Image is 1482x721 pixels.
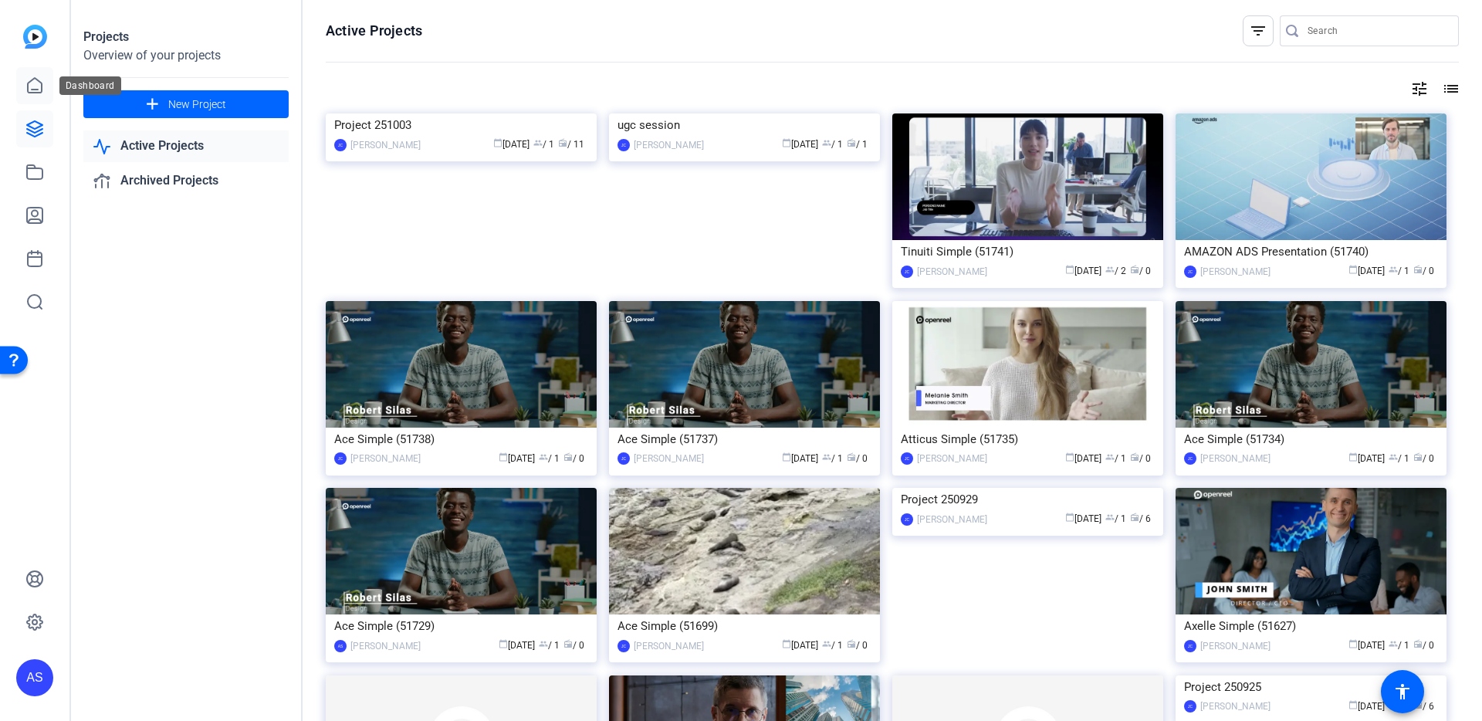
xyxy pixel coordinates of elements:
[822,640,843,651] span: / 1
[558,139,584,150] span: / 11
[901,266,913,278] div: JC
[822,453,843,464] span: / 1
[782,640,818,651] span: [DATE]
[1348,453,1385,464] span: [DATE]
[563,639,573,648] span: radio
[1130,513,1139,522] span: radio
[782,453,818,464] span: [DATE]
[1200,699,1271,714] div: [PERSON_NAME]
[634,451,704,466] div: [PERSON_NAME]
[1348,265,1358,274] span: calendar_today
[782,639,791,648] span: calendar_today
[917,451,987,466] div: [PERSON_NAME]
[493,139,530,150] span: [DATE]
[847,452,856,462] span: radio
[83,46,289,65] div: Overview of your projects
[1348,452,1358,462] span: calendar_today
[1184,675,1438,699] div: Project 250925
[901,488,1155,511] div: Project 250929
[822,138,831,147] span: group
[1389,265,1398,274] span: group
[1130,266,1151,276] span: / 0
[533,138,543,147] span: group
[1184,614,1438,638] div: Axelle Simple (51627)
[558,138,567,147] span: radio
[617,113,871,137] div: ugc session
[917,264,987,279] div: [PERSON_NAME]
[822,639,831,648] span: group
[1130,513,1151,524] span: / 6
[59,76,121,95] div: Dashboard
[1389,639,1398,648] span: group
[1200,451,1271,466] div: [PERSON_NAME]
[1130,453,1151,464] span: / 0
[1065,513,1101,524] span: [DATE]
[1105,453,1126,464] span: / 1
[1413,701,1434,712] span: / 6
[901,513,913,526] div: JC
[1413,639,1423,648] span: radio
[1389,452,1398,462] span: group
[634,137,704,153] div: [PERSON_NAME]
[350,638,421,654] div: [PERSON_NAME]
[617,428,871,451] div: Ace Simple (51737)
[493,138,502,147] span: calendar_today
[83,28,289,46] div: Projects
[334,139,347,151] div: JC
[334,452,347,465] div: JC
[1184,452,1196,465] div: JC
[326,22,422,40] h1: Active Projects
[1184,266,1196,278] div: JC
[1249,22,1267,40] mat-icon: filter_list
[1413,453,1434,464] span: / 0
[499,639,508,648] span: calendar_today
[350,451,421,466] div: [PERSON_NAME]
[617,614,871,638] div: Ace Simple (51699)
[334,614,588,638] div: Ace Simple (51729)
[563,640,584,651] span: / 0
[1065,266,1101,276] span: [DATE]
[499,452,508,462] span: calendar_today
[847,640,868,651] span: / 0
[1105,513,1126,524] span: / 1
[917,512,987,527] div: [PERSON_NAME]
[617,139,630,151] div: JC
[1130,452,1139,462] span: radio
[1200,638,1271,654] div: [PERSON_NAME]
[1410,80,1429,98] mat-icon: tune
[1105,266,1126,276] span: / 2
[1348,266,1385,276] span: [DATE]
[1065,513,1074,522] span: calendar_today
[1184,428,1438,451] div: Ace Simple (51734)
[1184,640,1196,652] div: JC
[563,452,573,462] span: radio
[1184,240,1438,263] div: AMAZON ADS Presentation (51740)
[23,25,47,49] img: blue-gradient.svg
[1413,265,1423,274] span: radio
[847,139,868,150] span: / 1
[782,452,791,462] span: calendar_today
[1389,453,1409,464] span: / 1
[634,638,704,654] div: [PERSON_NAME]
[1065,453,1101,464] span: [DATE]
[539,452,548,462] span: group
[1348,700,1358,709] span: calendar_today
[83,130,289,162] a: Active Projects
[847,453,868,464] span: / 0
[143,95,162,114] mat-icon: add
[1130,265,1139,274] span: radio
[1105,513,1115,522] span: group
[1389,266,1409,276] span: / 1
[533,139,554,150] span: / 1
[1184,700,1196,713] div: JC
[1413,452,1423,462] span: radio
[1348,640,1385,651] span: [DATE]
[83,165,289,197] a: Archived Projects
[1348,639,1358,648] span: calendar_today
[539,640,560,651] span: / 1
[617,452,630,465] div: JC
[334,428,588,451] div: Ace Simple (51738)
[901,452,913,465] div: JC
[782,139,818,150] span: [DATE]
[168,96,226,113] span: New Project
